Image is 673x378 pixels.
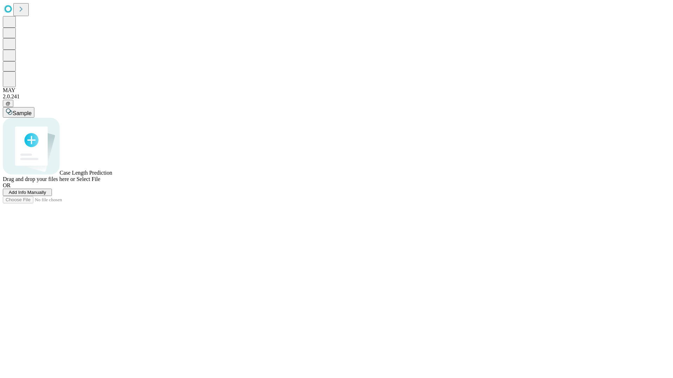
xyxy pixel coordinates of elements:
span: OR [3,182,11,188]
div: 2.0.241 [3,93,670,100]
button: Sample [3,107,34,118]
button: Add Info Manually [3,189,52,196]
span: Add Info Manually [9,190,46,195]
div: MAY [3,87,670,93]
span: Sample [13,110,32,116]
button: @ [3,100,13,107]
span: Select File [76,176,100,182]
span: Drag and drop your files here or [3,176,75,182]
span: @ [6,101,11,106]
span: Case Length Prediction [60,170,112,176]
